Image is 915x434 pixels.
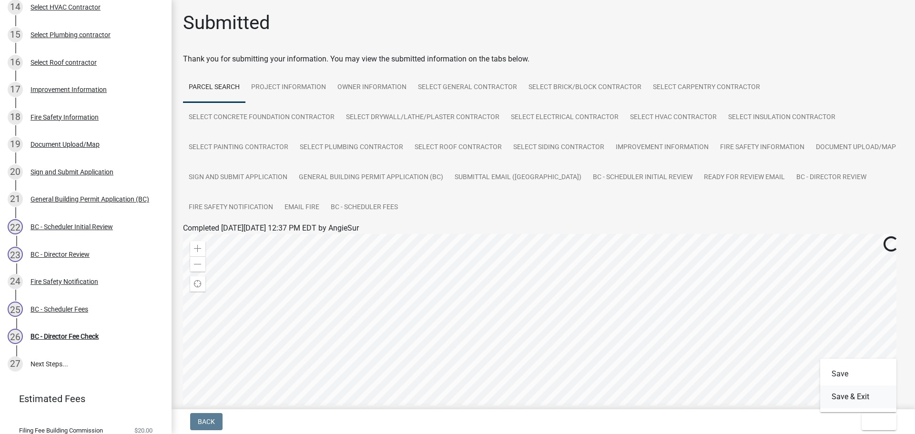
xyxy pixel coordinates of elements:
[8,247,23,262] div: 23
[30,306,88,313] div: BC - Scheduler Fees
[869,418,883,425] span: Exit
[183,53,904,65] div: Thank you for submitting your information. You may view the submitted information on the tabs below.
[8,274,23,289] div: 24
[523,72,647,103] a: Select Brick/Block Contractor
[183,72,245,103] a: Parcel search
[30,86,107,93] div: Improvement Information
[8,137,23,152] div: 19
[8,110,23,125] div: 18
[610,132,714,163] a: Improvement Information
[30,223,113,230] div: BC - Scheduler Initial Review
[624,102,722,133] a: Select HVAC Contractor
[862,413,896,430] button: Exit
[8,219,23,234] div: 22
[183,162,293,193] a: Sign and Submit Application
[332,72,412,103] a: Owner Information
[279,192,325,223] a: Email Fire
[30,169,113,175] div: Sign and Submit Application
[820,359,896,412] div: Exit
[30,31,111,38] div: Select Plumbing contractor
[722,102,841,133] a: Select Insulation contractor
[190,276,205,292] div: Find my location
[294,132,409,163] a: Select Plumbing contractor
[820,363,896,385] button: Save
[293,162,449,193] a: General Building Permit Application (BC)
[647,72,766,103] a: Select Carpentry contractor
[183,102,340,133] a: Select Concrete Foundation contractor
[340,102,505,133] a: Select Drywall/Lathe/Plaster contractor
[508,132,610,163] a: Select Siding contractor
[505,102,624,133] a: Select Electrical contractor
[190,241,205,256] div: Zoom in
[409,132,508,163] a: Select Roof contractor
[190,256,205,272] div: Zoom out
[134,427,152,434] span: $20.00
[183,223,359,232] span: Completed [DATE][DATE] 12:37 PM EDT by AngieSur
[8,389,156,408] a: Estimated Fees
[8,302,23,317] div: 25
[325,192,404,223] a: BC - Scheduler Fees
[791,162,872,193] a: BC - Director Review
[698,162,791,193] a: Ready for Review Email
[8,192,23,207] div: 21
[183,132,294,163] a: Select Painting contractor
[30,251,90,258] div: BC - Director Review
[30,196,149,202] div: General Building Permit Application (BC)
[8,82,23,97] div: 17
[8,329,23,344] div: 26
[810,132,902,163] a: Document Upload/Map
[587,162,698,193] a: BC - Scheduler Initial Review
[190,413,223,430] button: Back
[19,427,103,434] span: Filing Fee Building Commission
[412,72,523,103] a: Select General Contractor
[714,132,810,163] a: Fire Safety Information
[8,55,23,70] div: 16
[245,72,332,103] a: Project Information
[8,164,23,180] div: 20
[183,11,270,34] h1: Submitted
[30,59,97,66] div: Select Roof contractor
[30,141,100,148] div: Document Upload/Map
[820,385,896,408] button: Save & Exit
[30,114,99,121] div: Fire Safety Information
[8,27,23,42] div: 15
[30,333,99,340] div: BC - Director Fee Check
[8,356,23,372] div: 27
[183,192,279,223] a: Fire Safety Notification
[30,4,101,10] div: Select HVAC Contractor
[30,278,98,285] div: Fire Safety Notification
[449,162,587,193] a: Submittal Email ([GEOGRAPHIC_DATA])
[198,418,215,425] span: Back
